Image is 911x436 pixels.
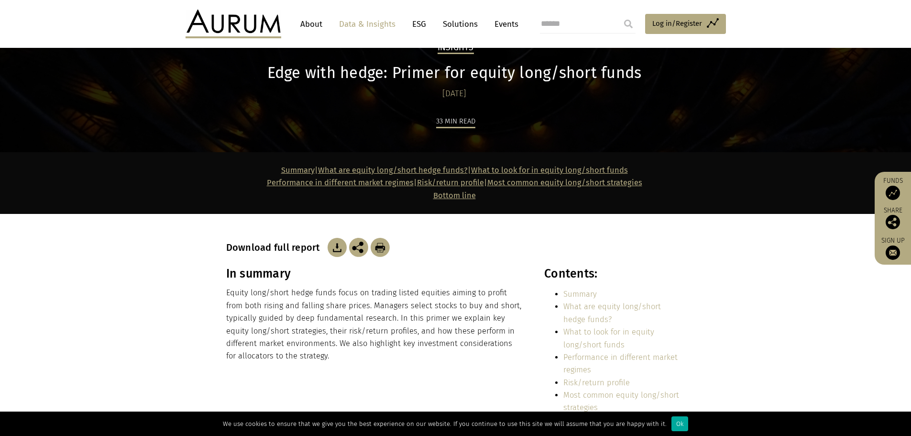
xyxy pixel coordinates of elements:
a: What are equity long/short hedge funds? [318,166,468,175]
div: Ok [671,416,688,431]
a: Summary [563,290,597,299]
img: Aurum [186,10,281,38]
a: Most common equity long/short strategies [563,391,679,412]
strong: | | | | [267,166,642,200]
img: Download Article [328,238,347,257]
a: Events [490,15,518,33]
a: Funds [879,177,906,200]
a: Solutions [438,15,483,33]
div: [DATE] [226,87,683,101]
img: Share this post [349,238,368,257]
a: Log in/Register [645,14,726,34]
a: About [296,15,327,33]
h1: Edge with hedge: Primer for equity long/short funds [226,64,683,82]
h2: Insights [438,43,474,54]
a: Performance in different market regimes [563,353,678,374]
img: Share this post [886,215,900,229]
input: Submit [619,14,638,34]
img: Download Article [371,238,390,257]
img: Sign up to our newsletter [886,246,900,260]
a: Summary [281,166,315,175]
a: What to look for in equity long/short funds [563,327,654,349]
a: Bottom line [433,191,476,200]
img: Access Funds [886,186,900,200]
h3: Download full report [226,242,325,253]
a: What are equity long/short hedge funds? [563,302,661,324]
span: Log in/Register [652,18,702,29]
a: What to look for in equity long/short funds [471,166,628,175]
a: Data & Insights [334,15,400,33]
a: ESG [407,15,431,33]
a: Risk/return profile [563,378,630,387]
p: Equity long/short hedge funds focus on trading listed equities aiming to profit from both rising ... [226,287,524,362]
a: Performance in different market regimes [267,178,414,187]
a: Most common equity long/short strategies [487,178,642,187]
div: Share [879,207,906,229]
a: Risk/return profile [417,178,484,187]
h3: In summary [226,267,524,281]
h3: Contents: [544,267,682,281]
div: 33 min read [436,115,475,128]
a: Sign up [879,236,906,260]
